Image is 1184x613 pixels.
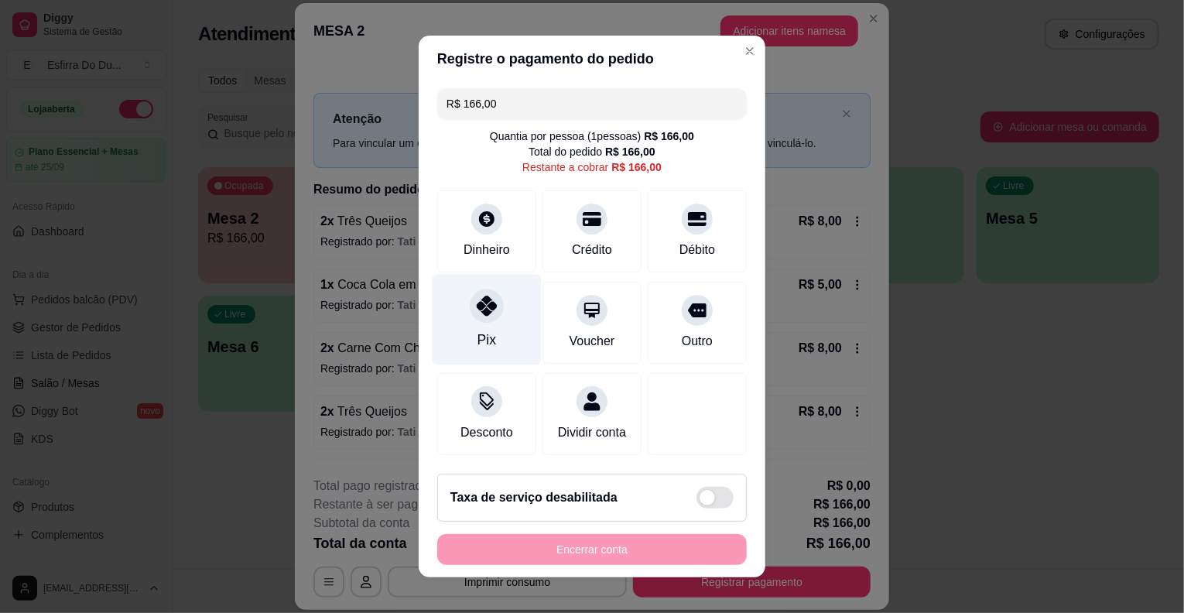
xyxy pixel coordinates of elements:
div: Total do pedido [529,144,655,159]
div: Débito [679,241,715,259]
div: Dividir conta [558,423,626,442]
div: R$ 166,00 [611,159,662,175]
div: R$ 166,00 [644,128,694,144]
div: Pix [477,330,496,350]
h2: Taxa de serviço desabilitada [450,488,618,507]
div: Quantia por pessoa ( 1 pessoas) [490,128,694,144]
div: Dinheiro [464,241,510,259]
input: Ex.: hambúrguer de cordeiro [447,88,737,119]
div: Voucher [570,332,615,351]
button: Close [737,39,762,63]
div: Desconto [460,423,513,442]
div: R$ 166,00 [605,144,655,159]
header: Registre o pagamento do pedido [419,36,765,82]
div: Crédito [572,241,612,259]
div: Outro [682,332,713,351]
div: Restante a cobrar [522,159,662,175]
